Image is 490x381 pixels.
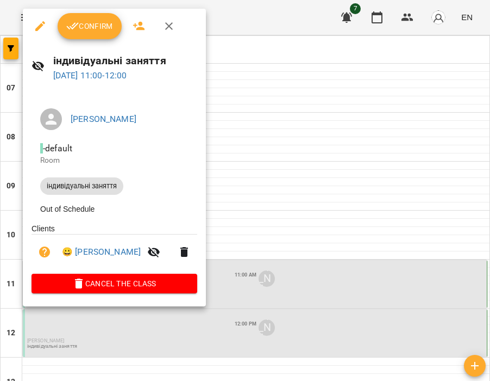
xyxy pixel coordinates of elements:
a: [DATE] 11:00-12:00 [53,70,127,81]
ul: Clients [32,223,197,274]
button: Unpaid. Bill the attendance? [32,239,58,265]
button: Cancel the class [32,274,197,293]
li: Out of Schedule [32,199,197,219]
a: 😀 [PERSON_NAME] [62,245,141,259]
p: Room [40,155,189,166]
a: [PERSON_NAME] [71,114,136,124]
span: - default [40,143,74,153]
button: Confirm [58,13,122,39]
span: Cancel the class [40,277,189,290]
span: індивідуальні заняття [40,181,123,191]
h6: індивідуальні заняття [53,52,197,69]
span: Confirm [66,20,113,33]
